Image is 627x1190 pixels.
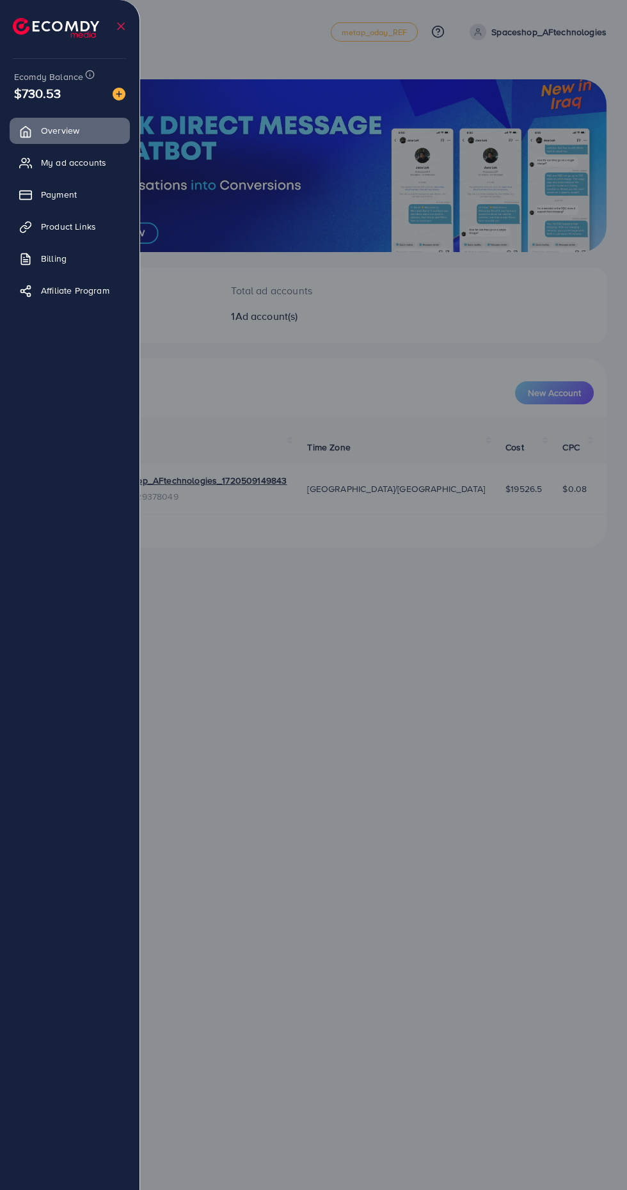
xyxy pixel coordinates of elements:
[10,182,130,207] a: Payment
[41,156,106,169] span: My ad accounts
[10,150,130,175] a: My ad accounts
[41,284,109,297] span: Affiliate Program
[13,18,99,38] img: logo
[14,70,83,83] span: Ecomdy Balance
[10,246,130,271] a: Billing
[10,118,130,143] a: Overview
[41,220,96,233] span: Product Links
[14,84,61,102] span: $730.53
[41,188,77,201] span: Payment
[41,252,67,265] span: Billing
[10,278,130,303] a: Affiliate Program
[41,124,79,137] span: Overview
[573,1132,617,1180] iframe: Chat
[10,214,130,239] a: Product Links
[113,88,125,100] img: image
